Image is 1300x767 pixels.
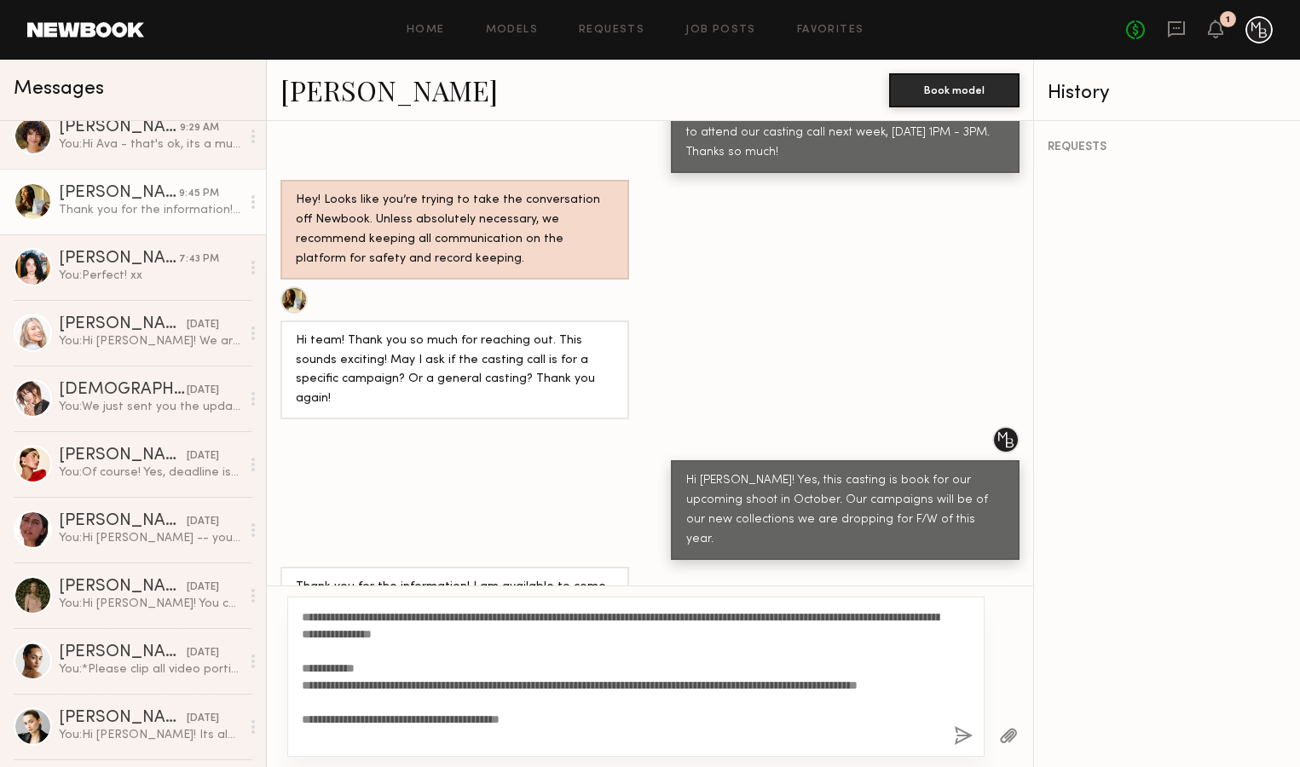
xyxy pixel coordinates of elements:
[59,268,240,284] div: You: Perfect! xx
[59,119,180,136] div: [PERSON_NAME]
[889,73,1020,107] button: Book model
[59,316,187,333] div: [PERSON_NAME]
[59,333,240,349] div: You: Hi [PERSON_NAME]! We are MINA BAIE -- a modern day handbag company based in [GEOGRAPHIC_DATA...
[1226,15,1230,25] div: 1
[1048,141,1286,153] div: REQUESTS
[187,645,219,661] div: [DATE]
[187,317,219,333] div: [DATE]
[180,120,219,136] div: 9:29 AM
[187,711,219,727] div: [DATE]
[59,661,240,678] div: You: *Please clip all video portions together to submit 1 final video, no separate clips *Please ...
[59,530,240,546] div: You: Hi [PERSON_NAME] -- you can send you self-tape to [PERSON_NAME][EMAIL_ADDRESS][DOMAIN_NAME]....
[59,447,187,464] div: [PERSON_NAME]
[296,332,614,410] div: Hi team! Thank you so much for reaching out. This sounds exciting! May I ask if the casting call ...
[59,202,240,218] div: Thank you for the information! I am available to come to the casting call, and would like more in...
[59,579,187,596] div: [PERSON_NAME]
[59,382,187,399] div: [DEMOGRAPHIC_DATA][PERSON_NAME]
[59,251,179,268] div: [PERSON_NAME]
[59,596,240,612] div: You: Hi [PERSON_NAME]! You can send your self-tape to [PERSON_NAME][EMAIL_ADDRESS][DOMAIN_NAME] -...
[59,464,240,481] div: You: Of course! Yes, deadline is [DATE]! xx
[685,25,756,36] a: Job Posts
[187,580,219,596] div: [DATE]
[59,513,187,530] div: [PERSON_NAME]
[1048,84,1286,103] div: History
[59,136,240,153] div: You: Hi Ava - that's ok, its a multi-date shoot so we aren't booking all models for all shoot days.
[486,25,538,36] a: Models
[59,185,179,202] div: [PERSON_NAME]
[179,251,219,268] div: 7:43 PM
[797,25,864,36] a: Favorites
[59,710,187,727] div: [PERSON_NAME]
[187,448,219,464] div: [DATE]
[59,727,240,743] div: You: Hi [PERSON_NAME]! Its always a pleasure -- thank you so much. We will be sure to send you th...
[407,25,445,36] a: Home
[579,25,644,36] a: Requests
[59,644,187,661] div: [PERSON_NAME]
[179,186,219,202] div: 9:45 PM
[14,79,104,99] span: Messages
[889,82,1020,96] a: Book model
[187,514,219,530] div: [DATE]
[296,191,614,269] div: Hey! Looks like you’re trying to take the conversation off Newbook. Unless absolutely necessary, ...
[280,72,498,108] a: [PERSON_NAME]
[187,383,219,399] div: [DATE]
[59,399,240,415] div: You: We just sent you the updated casting call request -- if you can confirm, that will let us kn...
[686,471,1004,550] div: Hi [PERSON_NAME]! Yes, this casting is book for our upcoming shoot in October. Our campaigns will...
[296,578,614,637] div: Thank you for the information! I am available to come to the casting call, and would like more in...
